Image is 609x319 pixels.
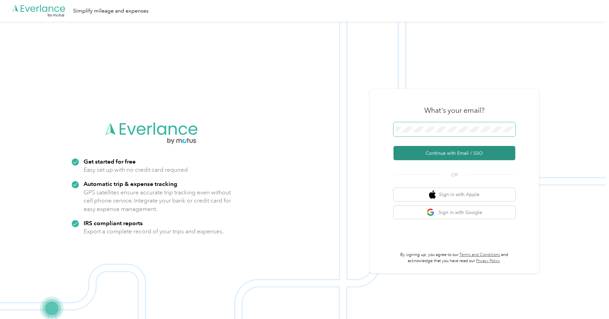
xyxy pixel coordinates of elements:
[459,252,500,257] a: Terms and Conditions
[84,166,188,174] p: Easy set up with no credit card required
[443,171,466,178] span: OR
[84,227,224,236] p: Export a complete record of your trips and expenses.
[393,188,515,201] button: apple logoSign in with Apple
[84,219,143,227] strong: IRS compliant reports
[427,208,435,217] img: google logo
[84,158,136,165] strong: Get started for free
[424,106,484,115] h3: What's your email?
[393,206,515,219] button: google logoSign in with Google
[476,258,500,263] a: Privacy Policy
[84,188,231,213] p: GPS satellites ensure accurate trip tracking even without cell phone service. Integrate your bank...
[429,190,436,199] img: apple logo
[73,7,149,15] div: Simplify mileage and expenses
[393,252,515,264] p: By signing up, you agree to our and acknowledge that you have read our .
[393,146,515,160] button: Continue with Email / SSO
[84,180,177,187] strong: Automatic trip & expense tracking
